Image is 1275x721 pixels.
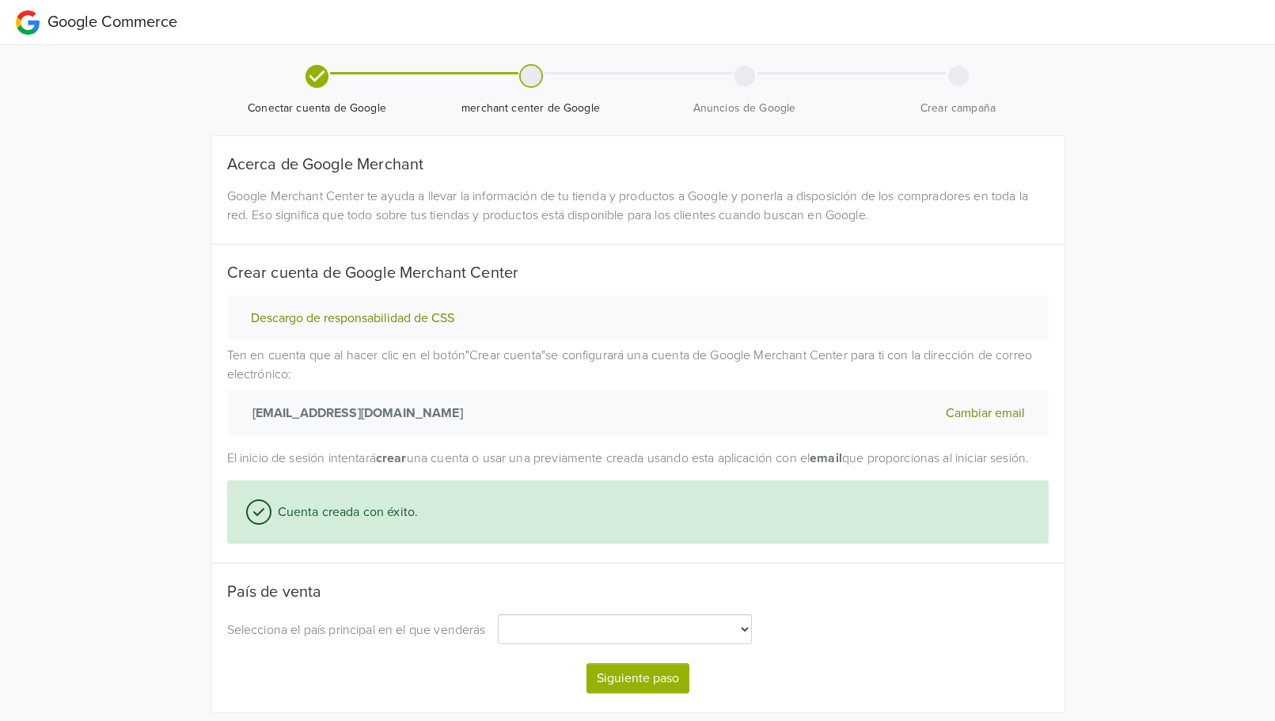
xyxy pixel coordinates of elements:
button: Descargo de responsabilidad de CSS [246,310,459,327]
p: Ten en cuenta que al hacer clic en el botón " Crear cuenta " se configurará una cuenta de Google ... [227,346,1049,436]
h5: Acerca de Google Merchant [227,155,1049,174]
button: Cambiar email [941,403,1030,423]
button: Siguiente paso [586,663,689,693]
p: Selecciona el país principal en el que venderás [227,620,486,639]
h5: País de venta [227,582,1049,601]
span: merchant center de Google [431,101,632,116]
span: Conectar cuenta de Google [217,101,418,116]
div: Google Merchant Center te ayuda a llevar la información de tu tienda y productos a Google y poner... [215,187,1061,225]
span: Cuenta creada con éxito. [271,503,419,522]
h5: Crear cuenta de Google Merchant Center [227,264,1049,283]
span: Anuncios de Google [644,101,845,116]
span: Google Commerce [47,13,177,32]
strong: email [810,450,842,466]
p: El inicio de sesión intentará una cuenta o usar una previamente creada usando esta aplicación con... [227,449,1049,468]
strong: [EMAIL_ADDRESS][DOMAIN_NAME] [246,404,463,423]
strong: crear [376,450,407,466]
span: Crear campaña [858,101,1059,116]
